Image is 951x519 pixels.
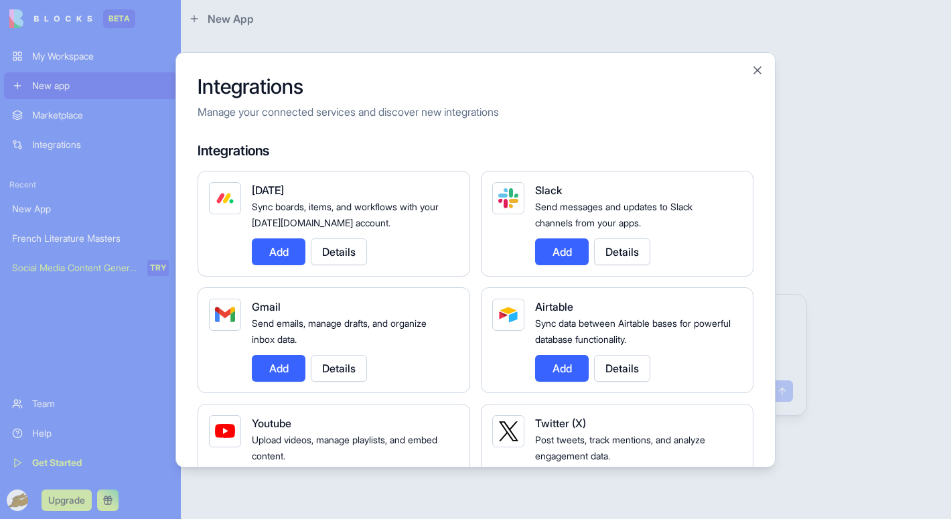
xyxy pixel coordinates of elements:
[252,183,284,197] span: [DATE]
[594,355,650,382] button: Details
[252,238,305,265] button: Add
[535,417,586,430] span: Twitter (X)
[535,201,692,228] span: Send messages and updates to Slack channels from your apps.
[252,317,427,345] span: Send emails, manage drafts, and organize inbox data.
[252,355,305,382] button: Add
[594,238,650,265] button: Details
[535,300,573,313] span: Airtable
[198,74,753,98] h2: Integrations
[535,355,589,382] button: Add
[535,317,731,345] span: Sync data between Airtable bases for powerful database functionality.
[198,141,753,160] h4: Integrations
[252,201,439,228] span: Sync boards, items, and workflows with your [DATE][DOMAIN_NAME] account.
[311,355,367,382] button: Details
[535,183,562,197] span: Slack
[252,434,437,461] span: Upload videos, manage playlists, and embed content.
[311,238,367,265] button: Details
[198,104,753,120] p: Manage your connected services and discover new integrations
[535,238,589,265] button: Add
[535,434,705,461] span: Post tweets, track mentions, and analyze engagement data.
[252,417,291,430] span: Youtube
[252,300,281,313] span: Gmail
